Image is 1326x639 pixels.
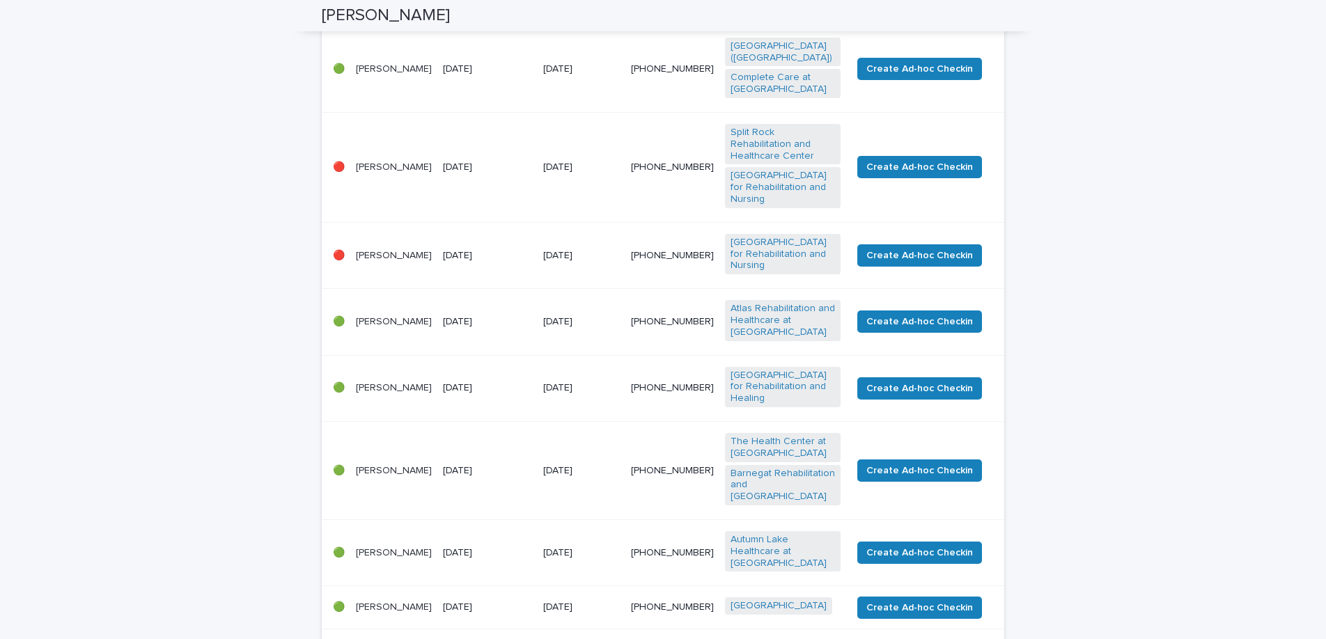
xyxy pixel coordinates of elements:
span: Create Ad-hoc Checkin [866,315,973,329]
a: Atlas Rehabilitation and Healthcare at [GEOGRAPHIC_DATA] [731,303,835,338]
p: [DATE] [443,547,532,559]
p: 🟢 [333,465,345,477]
a: [PHONE_NUMBER] [631,602,714,612]
p: [DATE] [543,250,620,262]
p: [PERSON_NAME] [356,63,432,75]
tr: 🟢[PERSON_NAME][DATE][DATE][PHONE_NUMBER]Autumn Lake Healthcare at [GEOGRAPHIC_DATA] Create Ad-hoc... [322,519,1004,585]
a: [GEOGRAPHIC_DATA] for Rehabilitation and Healing [731,370,835,404]
a: [PHONE_NUMBER] [631,64,714,74]
a: [PHONE_NUMBER] [631,251,714,260]
p: [DATE] [543,316,620,328]
p: [DATE] [543,63,620,75]
p: [DATE] [543,601,620,613]
button: Create Ad-hoc Checkin [857,542,982,564]
tr: 🟢[PERSON_NAME][DATE][DATE][PHONE_NUMBER][GEOGRAPHIC_DATA] Create Ad-hoc Checkin [322,586,1004,629]
p: [PERSON_NAME] [356,316,432,328]
a: Autumn Lake Healthcare at [GEOGRAPHIC_DATA] [731,534,835,569]
p: 🔴 [333,250,345,262]
p: 🟢 [333,316,345,328]
a: [GEOGRAPHIC_DATA] ([GEOGRAPHIC_DATA]) [731,40,835,64]
span: Create Ad-hoc Checkin [866,381,973,395]
span: Create Ad-hoc Checkin [866,160,973,174]
p: 🟢 [333,63,345,75]
a: The Health Center at [GEOGRAPHIC_DATA] [731,436,835,459]
button: Create Ad-hoc Checkin [857,310,982,333]
a: [GEOGRAPHIC_DATA] for Rehabilitation and Nursing [731,237,835,271]
p: 🟢 [333,601,345,613]
p: [DATE] [443,250,532,262]
tr: 🔴[PERSON_NAME][DATE][DATE][PHONE_NUMBER]Split Rock Rehabilitation and Healthcare Center [GEOGRAPH... [322,112,1004,222]
p: [PERSON_NAME] [356,547,432,559]
span: Create Ad-hoc Checkin [866,62,973,76]
p: 🟢 [333,547,345,559]
p: [PERSON_NAME] [356,161,432,173]
button: Create Ad-hoc Checkin [857,459,982,482]
tr: 🟢[PERSON_NAME][DATE][DATE][PHONE_NUMBER]The Health Center at [GEOGRAPHIC_DATA] Barnegat Rehabilit... [322,421,1004,519]
a: [PHONE_NUMBER] [631,383,714,393]
p: [PERSON_NAME] [356,250,432,262]
button: Create Ad-hoc Checkin [857,156,982,178]
tr: 🟢[PERSON_NAME][DATE][DATE][PHONE_NUMBER][GEOGRAPHIC_DATA] for Rehabilitation and Healing Create A... [322,355,1004,421]
a: Split Rock Rehabilitation and Healthcare Center [731,127,835,161]
span: Create Ad-hoc Checkin [866,464,973,478]
a: Complete Care at [GEOGRAPHIC_DATA] [731,72,835,95]
p: [PERSON_NAME] [356,465,432,477]
p: [PERSON_NAME] [356,382,432,394]
p: [DATE] [543,382,620,394]
button: Create Ad-hoc Checkin [857,597,982,619]
button: Create Ad-hoc Checkin [857,244,982,267]
p: [PERSON_NAME] [356,601,432,613]
span: Create Ad-hoc Checkin [866,248,973,262]
p: [DATE] [443,161,532,173]
p: [DATE] [443,63,532,75]
a: [PHONE_NUMBER] [631,548,714,558]
p: 🔴 [333,161,345,173]
tr: 🟢[PERSON_NAME][DATE][DATE][PHONE_NUMBER]Atlas Rehabilitation and Healthcare at [GEOGRAPHIC_DATA] ... [322,289,1004,355]
p: [DATE] [543,465,620,477]
tr: 🔴[PERSON_NAME][DATE][DATE][PHONE_NUMBER][GEOGRAPHIC_DATA] for Rehabilitation and Nursing Create A... [322,222,1004,288]
p: [DATE] [443,382,532,394]
p: [DATE] [543,547,620,559]
a: [GEOGRAPHIC_DATA] [731,600,827,612]
p: [DATE] [543,161,620,173]
h2: [PERSON_NAME] [322,6,450,26]
a: [PHONE_NUMBER] [631,317,714,326]
span: Create Ad-hoc Checkin [866,601,973,615]
button: Create Ad-hoc Checkin [857,58,982,80]
a: [PHONE_NUMBER] [631,162,714,172]
p: [DATE] [443,316,532,328]
p: 🟢 [333,382,345,394]
p: [DATE] [443,465,532,477]
p: [DATE] [443,601,532,613]
tr: 🟢[PERSON_NAME][DATE][DATE][PHONE_NUMBER][GEOGRAPHIC_DATA] ([GEOGRAPHIC_DATA]) Complete Care at [G... [322,26,1004,112]
span: Create Ad-hoc Checkin [866,546,973,560]
button: Create Ad-hoc Checkin [857,377,982,400]
a: [PHONE_NUMBER] [631,466,714,475]
a: Barnegat Rehabilitation and [GEOGRAPHIC_DATA] [731,468,835,503]
a: [GEOGRAPHIC_DATA] for Rehabilitation and Nursing [731,170,835,205]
